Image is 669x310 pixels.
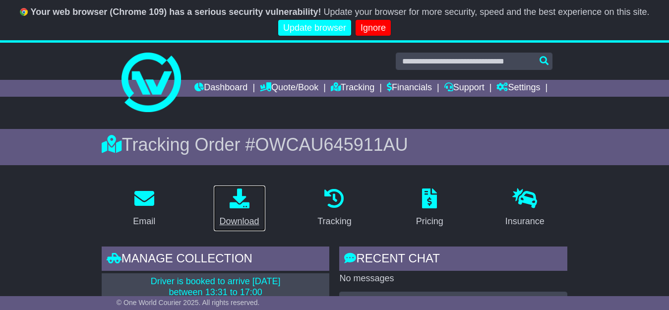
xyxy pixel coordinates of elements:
[387,80,432,97] a: Financials
[356,20,391,36] a: Ignore
[133,215,155,228] div: Email
[331,80,374,97] a: Tracking
[339,247,567,273] div: RECENT CHAT
[102,247,330,273] div: Manage collection
[108,276,324,298] p: Driver is booked to arrive [DATE] between 13:31 to 17:00
[255,134,408,155] span: OWCAU645911AU
[194,80,247,97] a: Dashboard
[220,215,259,228] div: Download
[102,134,567,155] div: Tracking Order #
[323,7,649,17] span: Update your browser for more security, speed and the best experience on this site.
[126,185,162,232] a: Email
[31,7,321,17] b: Your web browser (Chrome 109) has a serious security vulnerability!
[260,80,318,97] a: Quote/Book
[339,273,567,284] p: No messages
[410,185,450,232] a: Pricing
[117,299,260,307] span: © One World Courier 2025. All rights reserved.
[278,20,351,36] a: Update browser
[496,80,540,97] a: Settings
[213,185,266,232] a: Download
[444,80,485,97] a: Support
[416,215,443,228] div: Pricing
[317,215,351,228] div: Tracking
[311,185,358,232] a: Tracking
[499,185,551,232] a: Insurance
[505,215,545,228] div: Insurance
